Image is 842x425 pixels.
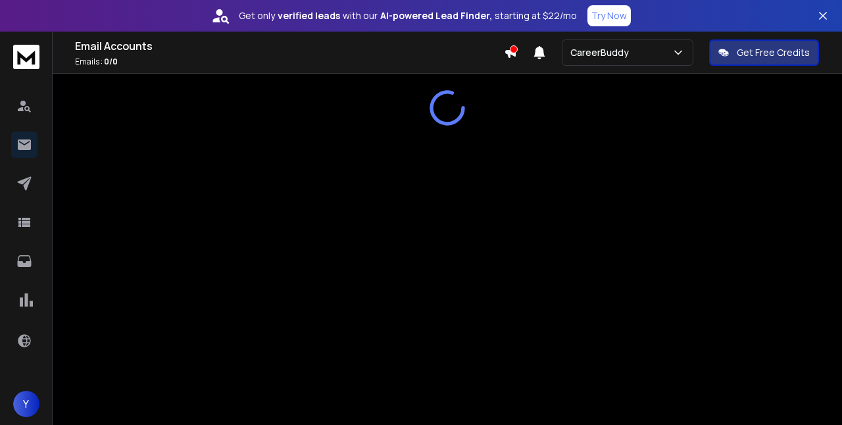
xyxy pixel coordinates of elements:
[380,9,492,22] strong: AI-powered Lead Finder,
[75,57,504,67] p: Emails :
[239,9,577,22] p: Get only with our starting at $22/mo
[13,391,39,417] button: Y
[13,45,39,69] img: logo
[570,46,634,59] p: CareerBuddy
[737,46,810,59] p: Get Free Credits
[75,38,504,54] h1: Email Accounts
[709,39,819,66] button: Get Free Credits
[591,9,627,22] p: Try Now
[278,9,340,22] strong: verified leads
[104,56,118,67] span: 0 / 0
[587,5,631,26] button: Try Now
